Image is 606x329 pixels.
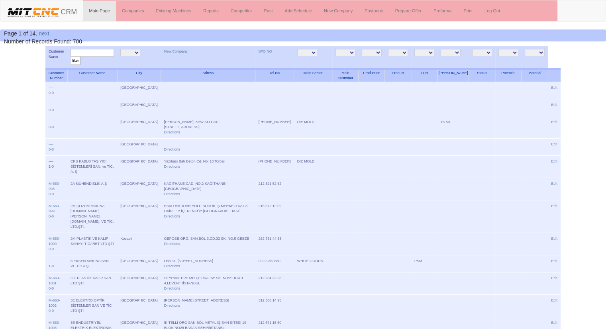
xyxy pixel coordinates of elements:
[161,233,255,255] td: GEPOSB ORG. SAN.BÖL 3.CD.32 SK. NO:5 GEBZE
[45,69,67,82] th: Customer Number
[551,237,557,241] a: Edit
[52,125,54,129] a: 0
[164,286,180,290] a: Directions
[161,255,255,272] td: Osb 31. [STREET_ADDRESS]
[49,159,53,163] a: ----
[67,69,117,82] th: Customer Name
[164,192,180,196] a: Directions
[469,69,495,82] th: Status
[49,91,51,95] a: 0
[49,286,51,290] a: 0
[551,120,557,124] a: Edit
[71,57,80,65] input: filter
[479,1,506,21] a: Log Out
[255,200,294,233] td: 216 572 12 09
[52,91,54,95] a: 0
[117,255,161,272] td: [GEOGRAPHIC_DATA]
[45,46,67,69] td: Customer Name
[117,178,161,200] td: [GEOGRAPHIC_DATA]
[225,1,258,21] a: Competitor
[49,103,53,107] a: ----
[161,156,255,178] td: Yazıbaşı Batı Beton Cd. No: 13 Torbalı
[551,298,557,302] a: Edit
[117,156,161,178] td: [GEOGRAPHIC_DATA]
[117,116,161,139] td: [GEOGRAPHIC_DATA]
[385,69,411,82] th: Product
[164,164,180,168] a: Directions
[255,295,294,317] td: 312 386 14 95
[49,214,51,218] a: 0
[359,69,385,82] th: Production
[437,69,469,82] th: [PERSON_NAME]
[318,1,359,21] a: New Company
[164,242,180,246] a: Directions
[428,1,457,21] a: Proforma
[117,233,161,255] td: Kocaeli
[45,295,67,317] td: -
[164,130,180,134] a: Directions
[4,30,82,45] span: Number of Records Found: 700
[332,69,359,82] th: Main Customer
[49,204,60,213] a: M-663-999
[255,178,294,200] td: 212 321 52 52
[164,214,180,218] a: Directions
[117,99,161,116] td: [GEOGRAPHIC_DATA]
[161,178,255,200] td: KAĞITHANE CAD. NO:2 KAĞITHANE-[GEOGRAPHIC_DATA]
[457,1,479,21] a: Print
[67,272,117,295] td: 3 K PLASTİK KALIP SAN LTD ŞTİ
[255,233,294,255] td: 262 751 44 83
[49,142,53,146] a: ----
[45,272,67,295] td: -
[164,147,180,151] a: Directions
[45,200,67,233] td: -
[83,1,116,21] a: Main Page
[49,86,53,90] a: ----
[49,309,51,313] a: 0
[551,321,557,325] a: Edit
[551,182,557,186] a: Edit
[411,255,437,272] td: PSM
[45,82,67,99] td: -
[411,69,437,82] th: TOB
[4,30,37,37] span: Page 1 of 14.
[49,164,51,168] a: 1
[255,156,294,178] td: [PHONE_NUMBER]
[551,276,557,280] a: Edit
[45,156,67,178] td: -
[45,116,67,139] td: -
[551,142,557,146] a: Edit
[49,247,51,251] a: 0
[551,86,557,90] a: Edit
[67,233,117,255] td: 2M PLASTİK VE KALIP SANAYİ TİCARET LTD ŞTİ
[255,272,294,295] td: 212 284 22 23
[117,295,161,317] td: [GEOGRAPHIC_DATA]
[67,295,117,317] td: 3E ELEKTRO OPTİK SİSTEMLER SAN VE TİC LTD ŞTİ
[49,108,51,112] a: 0
[45,99,67,116] td: -
[294,156,332,178] td: DIE MOLD
[161,116,255,139] td: [PERSON_NAME]. KAVAKLI CAD. [STREET_ADDRESS]
[49,192,51,196] a: 0
[49,182,60,191] a: M-663-998
[551,159,557,163] a: Edit
[294,116,332,139] td: DIE MOLD
[259,49,272,53] a: W/O NO
[522,69,548,82] th: Material
[67,200,117,233] td: 2M ÇÖZÜM MAKİNA [DOMAIN_NAME] [PERSON_NAME][DOMAIN_NAME]. VE TİC. LTD.ŞTİ.
[161,200,255,233] td: ESKİ ÜSKÜDAR YOLU BODUR İŞ MERKEZİ KAT 3 DAİRE 12 İÇERENKÖY [GEOGRAPHIC_DATA]
[49,147,51,151] a: 0
[49,276,60,285] a: M-663-1001
[437,116,469,139] td: 15-50
[164,304,180,307] a: Directions
[150,1,198,21] a: Existing Machines
[49,264,51,268] a: 1
[551,103,557,107] a: Edit
[52,264,54,268] a: 0
[67,255,117,272] td: 3 EKSEN MAKİNA SAN VE TİC A.Ş.
[117,139,161,156] td: [GEOGRAPHIC_DATA]
[294,69,332,82] th: Main Sector
[45,233,67,255] td: -
[117,69,161,82] th: City
[49,125,51,129] a: 0
[255,255,294,272] td: 02222362680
